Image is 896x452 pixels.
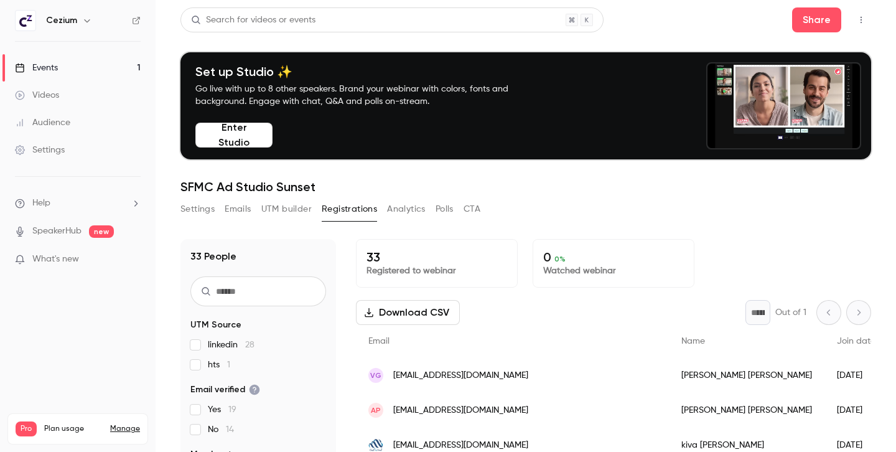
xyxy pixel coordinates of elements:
[669,393,824,428] div: [PERSON_NAME] [PERSON_NAME]
[356,300,460,325] button: Download CSV
[837,337,875,346] span: Join date
[15,144,65,156] div: Settings
[371,405,381,416] span: AP
[32,225,82,238] a: SpeakerHub
[227,360,230,369] span: 1
[464,199,480,219] button: CTA
[46,14,77,27] h6: Cezium
[669,358,824,393] div: [PERSON_NAME] [PERSON_NAME]
[824,393,888,428] div: [DATE]
[387,199,426,219] button: Analytics
[32,253,79,266] span: What's new
[226,425,234,434] span: 14
[15,62,58,74] div: Events
[16,11,35,31] img: Cezium
[393,404,528,417] span: [EMAIL_ADDRESS][DOMAIN_NAME]
[208,339,254,351] span: linkedin
[191,14,315,27] div: Search for videos or events
[208,403,236,416] span: Yes
[15,197,141,210] li: help-dropdown-opener
[228,405,236,414] span: 19
[208,359,230,371] span: hts
[681,337,705,346] span: Name
[190,249,236,264] h1: 33 People
[366,250,507,265] p: 33
[208,423,234,436] span: No
[126,254,141,265] iframe: Noticeable Trigger
[15,89,59,101] div: Videos
[195,123,273,148] button: Enter Studio
[225,199,251,219] button: Emails
[792,7,841,32] button: Share
[32,197,50,210] span: Help
[322,199,377,219] button: Registrations
[15,116,70,129] div: Audience
[245,341,254,349] span: 28
[261,199,312,219] button: UTM builder
[543,265,684,277] p: Watched webinar
[110,424,140,434] a: Manage
[89,225,114,238] span: new
[554,255,566,263] span: 0 %
[393,369,528,382] span: [EMAIL_ADDRESS][DOMAIN_NAME]
[180,199,215,219] button: Settings
[44,424,103,434] span: Plan usage
[824,358,888,393] div: [DATE]
[195,83,538,108] p: Go live with up to 8 other speakers. Brand your webinar with colors, fonts and background. Engage...
[190,384,260,396] span: Email verified
[195,64,538,79] h4: Set up Studio ✨
[393,439,528,452] span: [EMAIL_ADDRESS][DOMAIN_NAME]
[190,319,241,331] span: UTM Source
[16,421,37,436] span: Pro
[370,370,381,381] span: vg
[775,306,806,319] p: Out of 1
[180,179,871,194] h1: SFMC Ad Studio Sunset
[543,250,684,265] p: 0
[436,199,454,219] button: Polls
[368,337,390,346] span: Email
[366,265,507,277] p: Registered to webinar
